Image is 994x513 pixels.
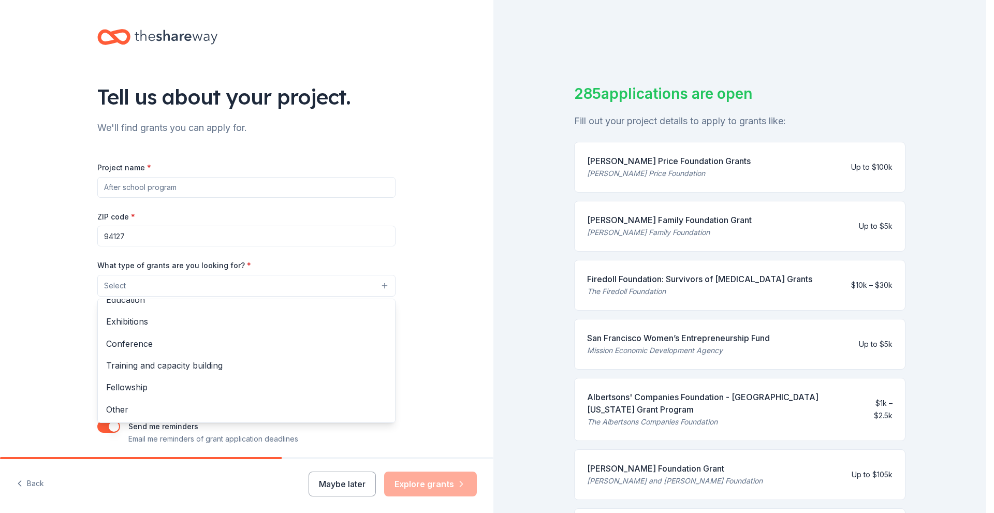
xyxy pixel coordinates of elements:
span: Training and capacity building [106,359,387,372]
span: Select [104,280,126,292]
button: Select [97,275,396,297]
span: Conference [106,337,387,350]
span: Exhibitions [106,315,387,328]
span: Fellowship [106,380,387,394]
span: Education [106,293,387,306]
span: Other [106,403,387,416]
div: Select [97,299,396,423]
